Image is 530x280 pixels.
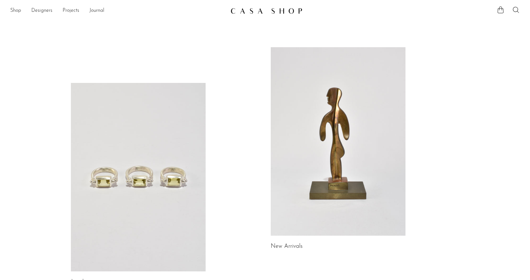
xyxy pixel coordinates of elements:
ul: NEW HEADER MENU [10,5,225,16]
nav: Desktop navigation [10,5,225,16]
a: Journal [89,7,104,15]
a: New Arrivals [271,244,303,249]
a: Shop [10,7,21,15]
a: Projects [63,7,79,15]
a: Designers [31,7,52,15]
